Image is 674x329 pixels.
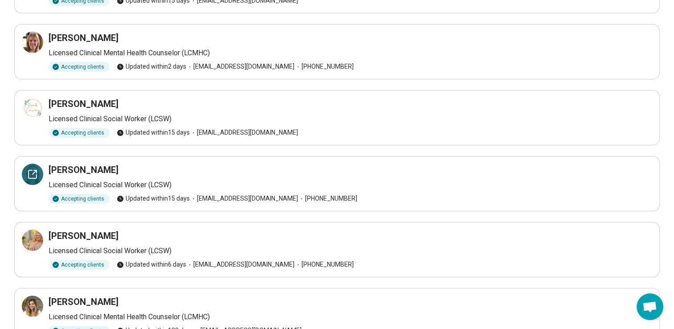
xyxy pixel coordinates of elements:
[49,48,652,58] p: Licensed Clinical Mental Health Counselor (LCMHC)
[49,164,118,176] h3: [PERSON_NAME]
[49,246,652,256] p: Licensed Clinical Social Worker (LCSW)
[117,62,186,71] span: Updated within 2 days
[49,194,110,204] div: Accepting clients
[49,296,118,308] h3: [PERSON_NAME]
[49,180,652,190] p: Licensed Clinical Social Worker (LCSW)
[117,128,190,137] span: Updated within 15 days
[294,62,354,71] span: [PHONE_NUMBER]
[117,194,190,203] span: Updated within 15 days
[49,98,118,110] h3: [PERSON_NAME]
[49,312,652,322] p: Licensed Clinical Mental Health Counselor (LCMHC)
[49,114,652,124] p: Licensed Clinical Social Worker (LCSW)
[186,260,294,269] span: [EMAIL_ADDRESS][DOMAIN_NAME]
[190,194,298,203] span: [EMAIL_ADDRESS][DOMAIN_NAME]
[186,62,294,71] span: [EMAIL_ADDRESS][DOMAIN_NAME]
[49,62,110,72] div: Accepting clients
[49,230,118,242] h3: [PERSON_NAME]
[49,128,110,138] div: Accepting clients
[298,194,357,203] span: [PHONE_NUMBER]
[117,260,186,269] span: Updated within 6 days
[637,293,663,320] div: Open chat
[294,260,354,269] span: [PHONE_NUMBER]
[49,32,118,44] h3: [PERSON_NAME]
[49,260,110,270] div: Accepting clients
[190,128,298,137] span: [EMAIL_ADDRESS][DOMAIN_NAME]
